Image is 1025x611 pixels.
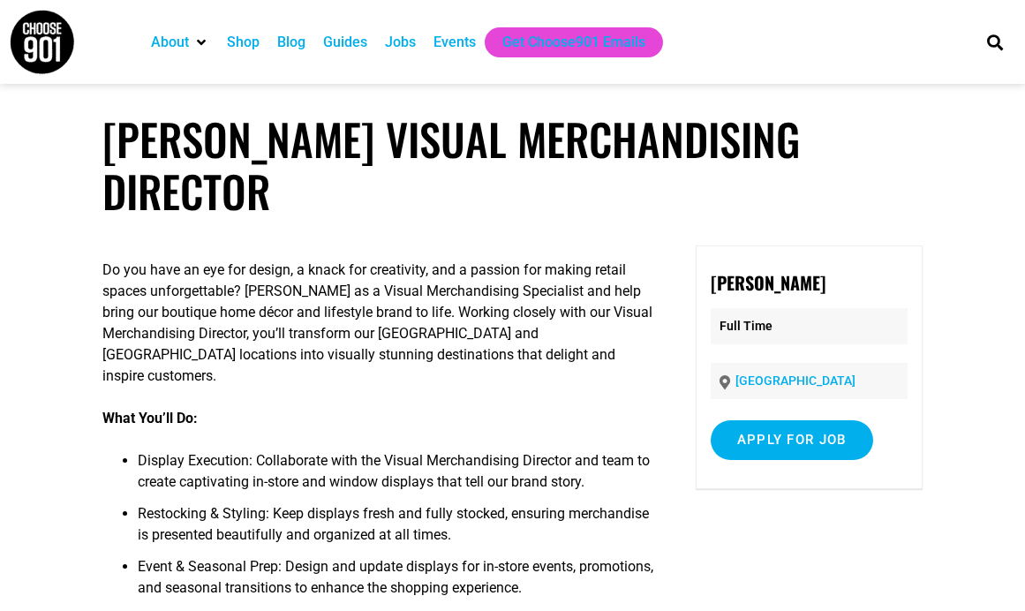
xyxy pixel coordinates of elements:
a: Shop [227,32,260,53]
input: Apply for job [711,420,873,460]
li: Restocking & Styling: Keep displays fresh and fully stocked, ensuring merchandise is presented be... [138,503,654,556]
a: About [151,32,189,53]
h1: [PERSON_NAME] Visual Merchandising Director [102,113,923,217]
a: Get Choose901 Emails [502,32,645,53]
p: Do you have an eye for design, a knack for creativity, and a passion for making retail spaces unf... [102,260,654,387]
p: Full Time [711,308,908,344]
a: Jobs [385,32,416,53]
strong: [PERSON_NAME] [711,269,825,296]
a: Guides [323,32,367,53]
a: [GEOGRAPHIC_DATA] [735,373,855,388]
li: Event & Seasonal Prep: Design and update displays for in-store events, promotions, and seasonal t... [138,556,654,609]
li: Display Execution: Collaborate with the Visual Merchandising Director and team to create captivat... [138,450,654,503]
nav: Main nav [142,27,958,57]
a: Events [433,32,476,53]
strong: What You’ll Do: [102,410,198,426]
div: About [142,27,218,57]
div: Search [980,27,1009,57]
a: Blog [277,32,305,53]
